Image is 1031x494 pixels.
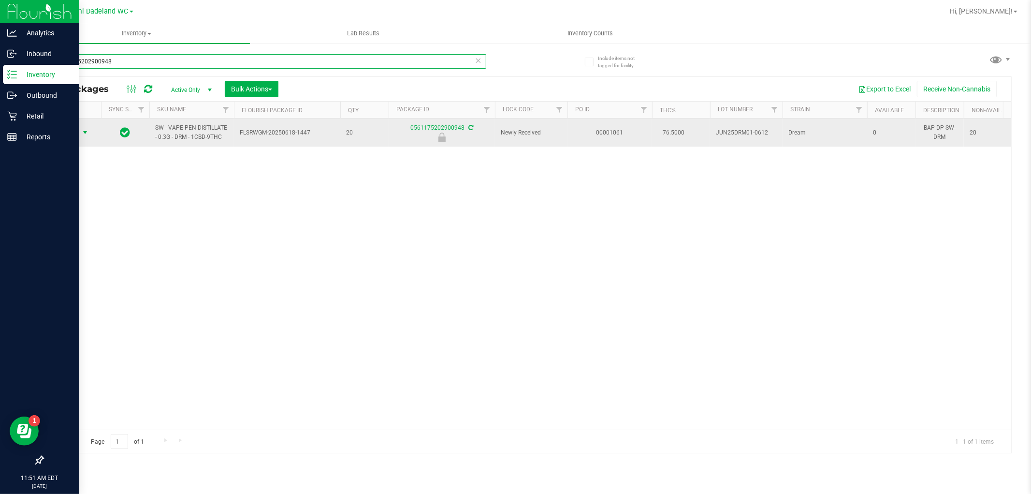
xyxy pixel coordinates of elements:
[43,54,486,69] input: Search Package ID, Item Name, SKU, Lot or Part Number...
[479,102,495,118] a: Filter
[7,28,17,38] inline-svg: Analytics
[554,29,626,38] span: Inventory Counts
[7,90,17,100] inline-svg: Outbound
[552,102,567,118] a: Filter
[716,128,777,137] span: JUN25DRM01-0612
[788,128,861,137] span: Dream
[917,81,997,97] button: Receive Non-Cannabis
[240,128,334,137] span: FLSRWGM-20250618-1447
[467,124,473,131] span: Sync from Compliance System
[17,131,75,143] p: Reports
[7,132,17,142] inline-svg: Reports
[658,126,689,140] span: 76.5000
[396,106,429,113] a: Package ID
[334,29,392,38] span: Lab Results
[348,107,359,114] a: Qty
[923,107,959,114] a: Description
[29,415,40,427] iframe: Resource center unread badge
[64,7,129,15] span: Miami Dadeland WC
[225,81,278,97] button: Bulk Actions
[79,126,91,139] span: select
[17,27,75,39] p: Analytics
[596,129,624,136] a: 00001061
[970,128,1006,137] span: 20
[7,49,17,59] inline-svg: Inbound
[250,23,477,44] a: Lab Results
[120,126,131,139] span: In Sync
[501,128,562,137] span: Newly Received
[111,434,128,449] input: 1
[575,106,590,113] a: PO ID
[851,102,867,118] a: Filter
[155,123,228,142] span: SW - VAPE PEN DISTILLATE - 0.3G - DRM - 1CBD-9THC
[242,107,303,114] a: Flourish Package ID
[790,106,810,113] a: Strain
[109,106,146,113] a: Sync Status
[218,102,234,118] a: Filter
[4,474,75,482] p: 11:51 AM EDT
[133,102,149,118] a: Filter
[598,55,646,69] span: Include items not tagged for facility
[157,106,186,113] a: SKU Name
[17,110,75,122] p: Retail
[50,84,118,94] span: All Packages
[23,29,250,38] span: Inventory
[503,106,534,113] a: Lock Code
[477,23,703,44] a: Inventory Counts
[660,107,676,114] a: THC%
[23,23,250,44] a: Inventory
[231,85,272,93] span: Bulk Actions
[972,107,1015,114] a: Non-Available
[921,122,958,143] div: BAP-DP-SW-DRM
[17,48,75,60] p: Inbound
[875,107,904,114] a: Available
[767,102,783,118] a: Filter
[346,128,383,137] span: 20
[475,54,482,67] span: Clear
[950,7,1013,15] span: Hi, [PERSON_NAME]!
[387,133,496,142] div: Newly Received
[7,111,17,121] inline-svg: Retail
[83,434,152,449] span: Page of 1
[17,90,75,101] p: Outbound
[10,417,39,446] iframe: Resource center
[718,106,753,113] a: Lot Number
[17,69,75,80] p: Inventory
[873,128,910,137] span: 0
[410,124,465,131] a: 0561175202900948
[4,482,75,490] p: [DATE]
[947,434,1002,449] span: 1 - 1 of 1 items
[852,81,917,97] button: Export to Excel
[7,70,17,79] inline-svg: Inventory
[636,102,652,118] a: Filter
